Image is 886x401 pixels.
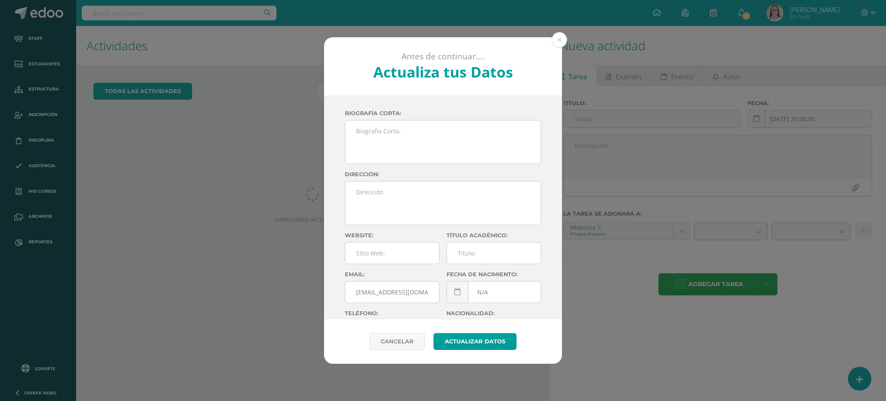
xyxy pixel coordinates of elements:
[345,243,439,264] input: Sitio Web:
[447,243,541,264] input: Titulo:
[345,232,440,239] label: Website:
[446,310,541,317] label: Nacionalidad:
[347,62,539,82] h2: Actualiza tus Datos
[345,271,440,278] label: Email:
[447,281,541,303] input: Fecha de Nacimiento:
[345,310,440,317] label: Teléfono:
[433,333,517,350] button: Actualizar datos
[347,51,539,62] p: Antes de continuar....
[345,110,541,116] label: Biografía corta:
[345,281,439,303] input: Correo Electronico:
[446,232,541,239] label: Título académico:
[446,271,541,278] label: Fecha de nacimiento:
[369,333,425,350] a: Cancelar
[345,171,541,178] label: Dirección:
